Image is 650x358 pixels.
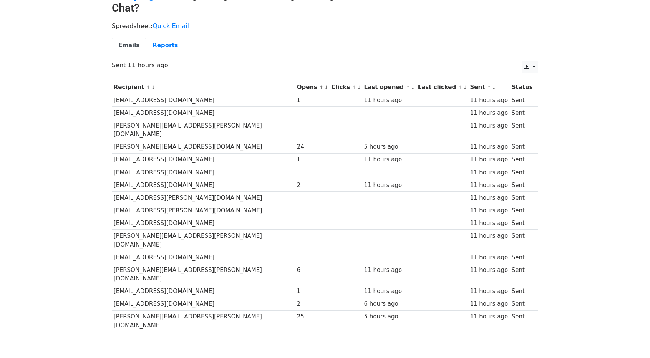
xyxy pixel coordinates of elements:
[416,81,468,94] th: Last clicked
[487,85,491,90] a: ↑
[112,153,295,166] td: [EMAIL_ADDRESS][DOMAIN_NAME]
[470,219,508,228] div: 11 hours ago
[357,85,361,90] a: ↓
[470,312,508,321] div: 11 hours ago
[319,85,323,90] a: ↑
[324,85,328,90] a: ↓
[364,287,414,296] div: 11 hours ago
[112,230,295,251] td: [PERSON_NAME][EMAIL_ADDRESS][PERSON_NAME][DOMAIN_NAME]
[112,38,146,53] a: Emails
[112,217,295,230] td: [EMAIL_ADDRESS][DOMAIN_NAME]
[112,94,295,106] td: [EMAIL_ADDRESS][DOMAIN_NAME]
[411,85,415,90] a: ↓
[112,22,538,30] p: Spreadsheet:
[470,232,508,240] div: 11 hours ago
[510,119,534,141] td: Sent
[470,109,508,118] div: 11 hours ago
[364,312,414,321] div: 5 hours ago
[470,181,508,190] div: 11 hours ago
[470,206,508,215] div: 11 hours ago
[297,155,328,164] div: 1
[352,85,357,90] a: ↑
[458,85,462,90] a: ↑
[112,106,295,119] td: [EMAIL_ADDRESS][DOMAIN_NAME]
[297,96,328,105] div: 1
[510,81,534,94] th: Status
[470,266,508,275] div: 11 hours ago
[510,166,534,179] td: Sent
[112,264,295,285] td: [PERSON_NAME][EMAIL_ADDRESS][PERSON_NAME][DOMAIN_NAME]
[470,168,508,177] div: 11 hours ago
[364,155,414,164] div: 11 hours ago
[112,179,295,191] td: [EMAIL_ADDRESS][DOMAIN_NAME]
[612,321,650,358] iframe: Chat Widget
[510,204,534,217] td: Sent
[146,85,151,90] a: ↑
[468,81,510,94] th: Sent
[364,143,414,151] div: 5 hours ago
[492,85,496,90] a: ↓
[470,194,508,202] div: 11 hours ago
[510,310,534,331] td: Sent
[510,285,534,298] td: Sent
[364,266,414,275] div: 11 hours ago
[510,251,534,264] td: Sent
[470,143,508,151] div: 11 hours ago
[112,166,295,179] td: [EMAIL_ADDRESS][DOMAIN_NAME]
[112,119,295,141] td: [PERSON_NAME][EMAIL_ADDRESS][PERSON_NAME][DOMAIN_NAME]
[463,85,467,90] a: ↓
[510,298,534,310] td: Sent
[510,179,534,191] td: Sent
[297,266,328,275] div: 6
[112,81,295,94] th: Recipient
[297,287,328,296] div: 1
[112,191,295,204] td: [EMAIL_ADDRESS][PERSON_NAME][DOMAIN_NAME]
[510,141,534,153] td: Sent
[112,141,295,153] td: [PERSON_NAME][EMAIL_ADDRESS][DOMAIN_NAME]
[510,106,534,119] td: Sent
[112,285,295,298] td: [EMAIL_ADDRESS][DOMAIN_NAME]
[364,300,414,308] div: 6 hours ago
[295,81,330,94] th: Opens
[364,96,414,105] div: 11 hours ago
[112,251,295,264] td: [EMAIL_ADDRESS][DOMAIN_NAME]
[297,312,328,321] div: 25
[329,81,362,94] th: Clicks
[470,300,508,308] div: 11 hours ago
[470,155,508,164] div: 11 hours ago
[406,85,410,90] a: ↑
[297,181,328,190] div: 2
[151,85,155,90] a: ↓
[362,81,416,94] th: Last opened
[112,298,295,310] td: [EMAIL_ADDRESS][DOMAIN_NAME]
[112,310,295,331] td: [PERSON_NAME][EMAIL_ADDRESS][PERSON_NAME][DOMAIN_NAME]
[112,61,538,69] p: Sent 11 hours ago
[112,204,295,217] td: [EMAIL_ADDRESS][PERSON_NAME][DOMAIN_NAME]
[510,264,534,285] td: Sent
[364,181,414,190] div: 11 hours ago
[470,253,508,262] div: 11 hours ago
[297,300,328,308] div: 2
[510,217,534,230] td: Sent
[470,96,508,105] div: 11 hours ago
[297,143,328,151] div: 24
[510,191,534,204] td: Sent
[470,121,508,130] div: 11 hours ago
[510,230,534,251] td: Sent
[146,38,184,53] a: Reports
[510,153,534,166] td: Sent
[470,287,508,296] div: 11 hours ago
[510,94,534,106] td: Sent
[153,22,189,30] a: Quick Email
